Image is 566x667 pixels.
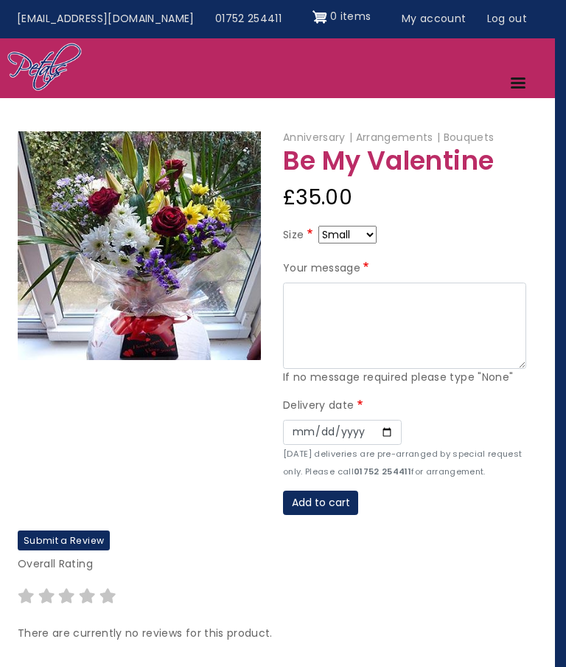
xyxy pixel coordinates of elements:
[18,531,110,550] label: Submit a Review
[205,5,292,33] a: 01752 254411
[283,227,315,244] label: Size
[354,466,411,477] strong: 01752 254411
[283,130,352,145] span: Anniversary
[283,147,526,176] h1: Be My Valentine
[283,448,523,477] small: [DATE] deliveries are pre-arranged by special request only. Please call for arrangement.
[283,491,358,516] button: Add to cart
[18,625,526,643] p: There are currently no reviews for this product.
[7,5,205,33] a: [EMAIL_ADDRESS][DOMAIN_NAME]
[391,5,477,33] a: My account
[18,556,526,573] p: Overall Rating
[283,260,372,277] label: Your message
[312,5,327,29] img: Shopping cart
[7,42,83,94] img: Home
[444,130,495,145] span: Bouquets
[312,5,371,29] a: Shopping cart 0 items
[477,5,537,33] a: Log out
[283,397,366,415] label: Delivery date
[330,9,371,24] span: 0 items
[356,130,441,145] span: Arrangements
[18,131,261,360] img: Be My Valentine
[283,180,526,215] div: £35.00
[283,369,526,387] div: If no message required please type "None"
